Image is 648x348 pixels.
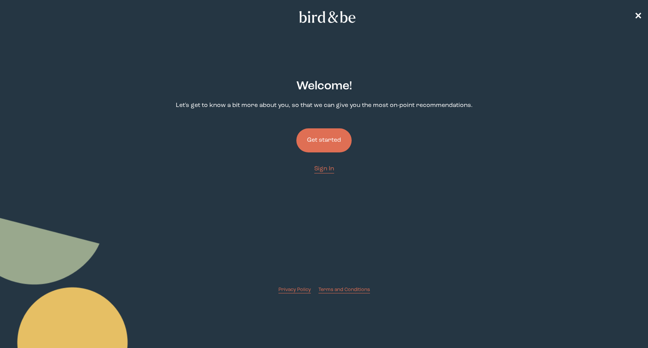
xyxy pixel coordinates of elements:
[634,10,642,24] a: ✕
[610,312,640,340] iframe: Gorgias live chat messenger
[634,12,642,21] span: ✕
[278,287,311,292] span: Privacy Policy
[296,116,352,165] a: Get started
[314,165,334,173] a: Sign In
[296,78,352,95] h2: Welcome !
[314,166,334,172] span: Sign In
[176,101,473,110] p: Let's get to know a bit more about you, so that we can give you the most on-point recommendations.
[318,287,370,292] span: Terms and Conditions
[278,286,311,293] a: Privacy Policy
[296,128,352,152] button: Get started
[318,286,370,293] a: Terms and Conditions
